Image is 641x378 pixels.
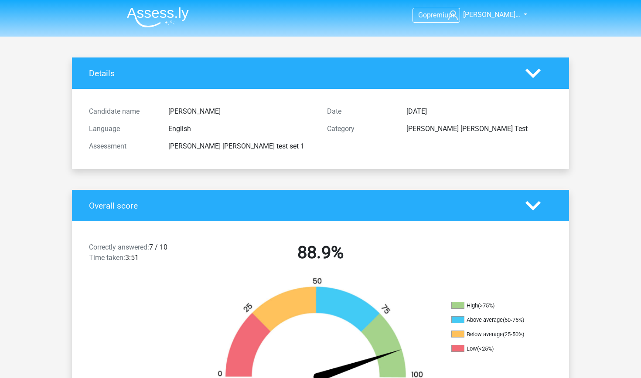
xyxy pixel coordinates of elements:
span: [PERSON_NAME]… [463,10,520,19]
h4: Details [89,68,512,78]
span: Correctly answered: [89,243,149,251]
div: [PERSON_NAME] [162,106,320,117]
a: Gopremium [413,9,460,21]
div: English [162,124,320,134]
div: (25-50%) [503,331,524,337]
span: premium [427,11,454,19]
li: Below average [451,331,539,338]
div: [PERSON_NAME] [PERSON_NAME] test set 1 [162,141,320,152]
img: Assessly [127,7,189,27]
div: [DATE] [400,106,559,117]
div: (<25%) [477,345,494,352]
h4: Overall score [89,201,512,211]
div: (>75%) [478,302,494,309]
div: [PERSON_NAME] [PERSON_NAME] Test [400,124,559,134]
a: [PERSON_NAME]… [445,10,521,20]
span: Go [418,11,427,19]
li: Above average [451,316,539,324]
span: Time taken: [89,253,125,262]
div: Candidate name [82,106,162,117]
div: (50-75%) [503,317,524,323]
li: High [451,302,539,310]
div: Category [320,124,400,134]
div: Language [82,124,162,134]
div: Date [320,106,400,117]
li: Low [451,345,539,353]
h2: 88.9% [208,242,433,263]
div: 7 / 10 3:51 [82,242,201,267]
div: Assessment [82,141,162,152]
